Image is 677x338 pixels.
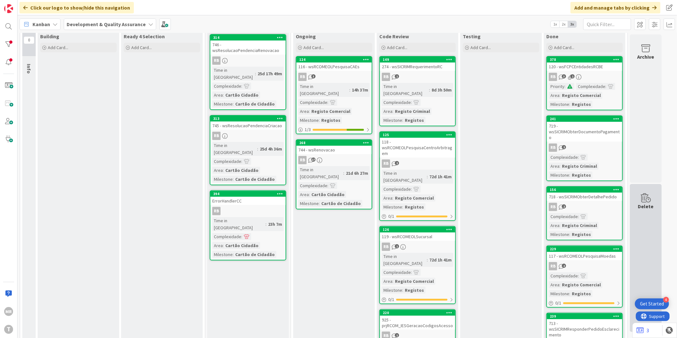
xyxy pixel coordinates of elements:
a: 156718 - wsSICRIMObterDetalhePedidoRBComplexidade:Area:Registo CriminalMilestone:Registos [546,186,623,240]
div: Area [212,167,223,174]
span: : [402,117,403,124]
span: : [233,176,234,183]
div: Registos [320,117,342,124]
span: : [319,117,320,124]
span: : [255,70,256,77]
div: Add and manage tabs by clicking [571,2,660,13]
span: : [266,221,266,228]
div: RB [547,262,622,270]
div: Milestone [549,290,569,297]
div: Milestone [382,117,402,124]
div: 126119 - wsRCOMEOLSucursal [380,227,455,241]
b: Development & Quality Assurance [67,21,146,27]
span: 1 / 3 [305,126,311,133]
div: Registos [403,287,426,294]
div: Registo Comercial [560,281,602,288]
div: 268 [299,141,372,145]
div: 149 [383,57,455,62]
div: Cartão de Cidadão [234,100,276,107]
div: Milestone [298,117,319,124]
div: 719 - wsSICRIMObterDocumentoPagamento [547,122,622,142]
div: Registo Comercial [393,195,435,202]
span: : [309,108,310,115]
div: Complexidade [549,213,578,220]
div: Time in [GEOGRAPHIC_DATA] [298,83,349,97]
span: : [319,200,320,207]
span: : [392,195,393,202]
div: Get Started [640,301,664,307]
div: 394 [210,191,286,197]
a: 229117 - wsRCOMEOLPesquisaMoedasRBComplexidade:Area:Registo ComercialMilestone:Registos0/1 [546,246,623,308]
div: 25d 4h 36m [258,145,284,152]
div: Complexidade [212,233,241,240]
span: 0 [24,36,34,44]
div: Cartão de Cidadão [234,251,276,258]
div: Delete [638,202,654,210]
div: Time in [GEOGRAPHIC_DATA] [212,67,255,81]
span: 1 [571,74,575,78]
span: : [402,203,403,210]
span: : [309,191,310,198]
span: 0 / 1 [388,213,394,220]
div: 25d 17h 49m [256,70,284,77]
div: Milestone [212,176,233,183]
div: Registo Criminal [560,222,599,229]
a: 126119 - wsRCOMEOLSucursalRBTime in [GEOGRAPHIC_DATA]:72d 1h 41mComplexidade:Area:Registo Comerci... [379,226,456,304]
div: 239 [550,314,622,319]
div: 229 [547,246,622,252]
div: 149274 - wsSICRIMRequerimentoRC [380,57,455,71]
div: 156718 - wsSICRIMObterDetalhePedido [547,187,622,201]
div: 0/1 [380,212,455,220]
span: : [257,145,258,152]
div: Registos [570,101,593,108]
div: 4 [663,297,669,303]
div: 378 [550,57,622,62]
div: Complexidade [298,182,327,189]
div: 21d 6h 27m [344,170,370,177]
div: 718 - wsSICRIMObterDetalhePedido [547,193,622,201]
span: Building [40,33,59,40]
div: 125 [380,132,455,138]
span: : [559,163,560,170]
div: Area [382,108,392,115]
div: 314 [213,35,286,40]
div: RB [547,203,622,211]
div: Area [212,92,223,99]
span: : [327,182,328,189]
span: 2 [395,161,399,165]
div: 0/1 [547,299,622,307]
span: 3 [562,74,566,78]
div: Milestone [382,203,402,210]
div: RB [549,73,557,81]
a: 149274 - wsSICRIMRequerimentoRCRBTime in [GEOGRAPHIC_DATA]:8d 3h 50mComplexidade:Area:Registo Cri... [379,56,456,126]
div: Registos [570,231,593,238]
div: 126 [383,227,455,232]
div: RB [212,132,221,140]
span: : [233,100,234,107]
div: RB [210,56,286,65]
div: Cartão de Cidadão [234,176,276,183]
div: Registo Comercial [310,108,352,115]
div: Registo Comercial [393,278,435,285]
span: 1 [395,244,399,248]
div: 314746 - wsResolucaoPendenciaRenovacao [210,35,286,55]
div: Registo Criminal [393,108,432,115]
div: Milestone [382,287,402,294]
div: Area [549,163,559,170]
div: RB [549,143,557,152]
div: Open Get Started checklist, remaining modules: 4 [635,298,669,309]
span: : [427,256,428,263]
div: RB [549,262,557,270]
div: MR [4,307,13,316]
img: Visit kanbanzone.com [4,4,13,13]
div: Complexidade [298,99,327,106]
div: 126 [380,227,455,232]
div: 118 - wsRCOMEOLPesquisaCentroArbitragem [380,138,455,158]
span: 1 [395,333,399,337]
span: : [411,186,412,193]
span: 1x [551,21,559,27]
div: Complexidade [549,272,578,279]
span: Support [13,1,29,9]
a: 378120 - wsFCPCEntidadesRCBERBPriority:Complexidade:Area:Registo ComercialMilestone:Registos [546,56,623,110]
div: Cartão Cidadão [224,92,260,99]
